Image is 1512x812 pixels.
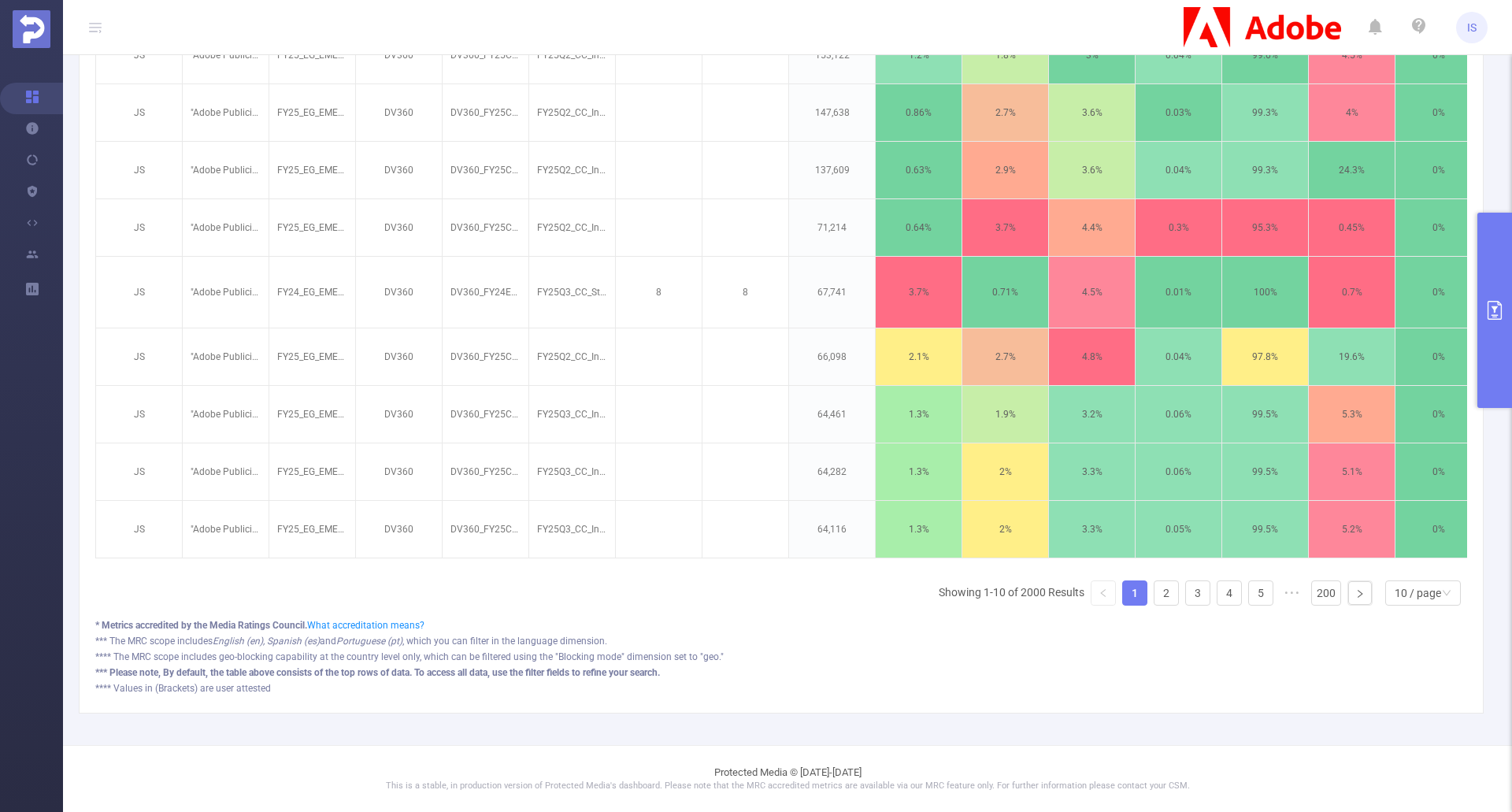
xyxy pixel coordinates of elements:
p: DV360 [356,213,442,243]
p: FY25Q2_CC_Individual_CCIAllApps_tr_tr_Imaginarium_AN_160x600_NA_BAU.gif [5366029] [529,342,615,372]
p: 2.7% [962,342,1048,372]
p: 2.9% [962,155,1048,185]
img: Protected Media [13,10,50,48]
li: 3 [1185,580,1210,606]
p: JS [96,457,182,487]
p: 8 [702,277,788,307]
p: DV360 [356,98,442,128]
p: FY25_EG_EMEA_Creative_CCM_Acquisition_Buy_4200323233_P36036_Tier2 [271278] [269,213,355,243]
p: JS [96,399,182,429]
p: DV360_FY25CC_BEH_Ai-CustomIntent_PL_DSK_BAN_300x250_NA_NA_ROI_NA [9331264] [443,514,528,544]
p: 0.86% [876,98,962,128]
a: 1 [1123,581,1147,605]
p: 0.04% [1136,342,1221,372]
p: DV360_FY24EDU_PSP_AudEx_RO_DSK_BAN_300x250 [7939733] [443,277,528,307]
p: 71,214 [789,213,875,243]
p: 4.4% [1049,213,1135,243]
li: Next 5 Pages [1280,580,1305,606]
i: Portuguese (pt) [336,636,402,647]
p: "Adobe Publicis Emea Tier 2" [34288] [183,514,269,544]
p: DV360 [356,457,442,487]
p: 95.3% [1222,213,1308,243]
p: "Adobe Publicis Emea Tier 3" [34289] [183,342,269,372]
div: **** The MRC scope includes geo-blocking capability at the country level only, which can be filte... [95,650,1467,664]
p: 0% [1395,342,1481,372]
li: 4 [1217,580,1242,606]
p: 2.7% [962,98,1048,128]
div: 10 / page [1395,581,1441,605]
p: 66,098 [789,342,875,372]
b: * Metrics accredited by the Media Ratings Council. [95,620,307,631]
p: DV360_FY25CC_BEH_AA-CustomIntentCompetitor_TR_DSK_BAN_160x600_NA_NA_ROI_NA [9348012] [443,342,528,372]
p: 0% [1395,399,1481,429]
p: "Adobe Publicis Emea Tier 2" [34288] [183,213,269,243]
p: "Adobe Publicis Emea Tier 2" [34288] [183,457,269,487]
i: icon: left [1099,588,1108,598]
p: 99.3% [1222,155,1308,185]
p: "Adobe Publicis Emea Tier 1" [27133] [183,277,269,307]
p: 5.3% [1309,399,1395,429]
p: FY25Q2_CC_Individual_CCIAllApps_tr_tr_Imaginarium_AN_300x600_NA_BAU.gif [5366089] [529,98,615,128]
p: 1.3% [876,457,962,487]
p: 64,282 [789,457,875,487]
div: *** The MRC scope includes and , which you can filter in the language dimension. [95,634,1467,648]
p: 1.3% [876,399,962,429]
div: **** Values in (Brackets) are user attested [95,681,1467,695]
p: JS [96,277,182,307]
p: 0.63% [876,155,962,185]
p: 0.7% [1309,277,1395,307]
p: 99.5% [1222,457,1308,487]
p: 4.8% [1049,342,1135,372]
p: FY25Q3_CC_Individual_Illustrator_PL_PL_AdobeMaxApr2025-GenerativeShapeFill_ST_300x250_GenShapeFil... [529,457,615,487]
li: Previous Page [1091,580,1116,606]
p: 3.6% [1049,155,1135,185]
span: ••• [1280,580,1305,606]
p: 0.45% [1309,213,1395,243]
p: 4.5% [1049,277,1135,307]
p: FY25_EG_EMEA_Creative_CCM_Acquisition_Buy_4200323233_P36036_Tier3 [271670] [269,98,355,128]
p: DV360 [356,399,442,429]
p: FY25_EG_EMEA_Creative_CCM_Acquisition_Buy_4200323233_P36036_Tier2 [271278] [269,457,355,487]
p: 0.01% [1136,277,1221,307]
p: 0% [1395,277,1481,307]
p: 3.7% [962,213,1048,243]
p: FY25_EG_EMEA_Creative_CCM_Acquisition_Buy_4200323233_P36036_Tier2 [271278] [269,514,355,544]
p: 0.04% [1136,155,1221,185]
p: 1.3% [876,514,962,544]
p: 0% [1395,457,1481,487]
p: 19.6% [1309,342,1395,372]
p: 2.1% [876,342,962,372]
a: 3 [1186,581,1210,605]
p: 3.3% [1049,514,1135,544]
p: 0% [1395,514,1481,544]
i: icon: right [1355,589,1365,599]
p: 4% [1309,98,1395,128]
p: 3.3% [1049,457,1135,487]
li: 2 [1154,580,1179,606]
p: FY25Q3_CC_Student_CCPro_RO_RO_DiscountedPricing_ST_300x250_NA_NA.jpg [5525484] [529,277,615,307]
a: 2 [1154,581,1178,605]
p: DV360_FY25CC_BEH_CustomIntent_PL_MOB_BAN_300x250_Cookieless-Safari_NA_ROI_NA [9331917] [443,213,528,243]
p: JS [96,342,182,372]
p: 0.03% [1136,98,1221,128]
p: 0.06% [1136,399,1221,429]
p: 64,116 [789,514,875,544]
p: 0.06% [1136,457,1221,487]
p: JS [96,213,182,243]
p: 0% [1395,98,1481,128]
p: DV360 [356,342,442,372]
p: 147,638 [789,98,875,128]
p: 100% [1222,277,1308,307]
p: FY25Q2_CC_Individual_CCIAllApps_pl_pl_Imaginarium_AN_300x250_NA_BAU.gif [5366052] [529,213,615,243]
a: 5 [1249,581,1273,605]
li: 1 [1122,580,1147,606]
i: icon: down [1442,588,1451,599]
li: Showing 1-10 of 2000 Results [939,580,1084,606]
p: FY25_EG_EMEA_Creative_CCM_Acquisition_Buy_4200323233_P36036_Tier3 [271670] [269,155,355,185]
li: 5 [1248,580,1273,606]
p: FY25Q3_CC_Individual_Illustrator_PL_PL_AdobeMaxApr2025-PerformanceEnhancements_ST_300x250_Perform... [529,514,615,544]
p: 2% [962,514,1048,544]
p: "Adobe Publicis Emea Tier 3" [34289] [183,155,269,185]
p: 2% [962,457,1048,487]
p: 0% [1395,155,1481,185]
